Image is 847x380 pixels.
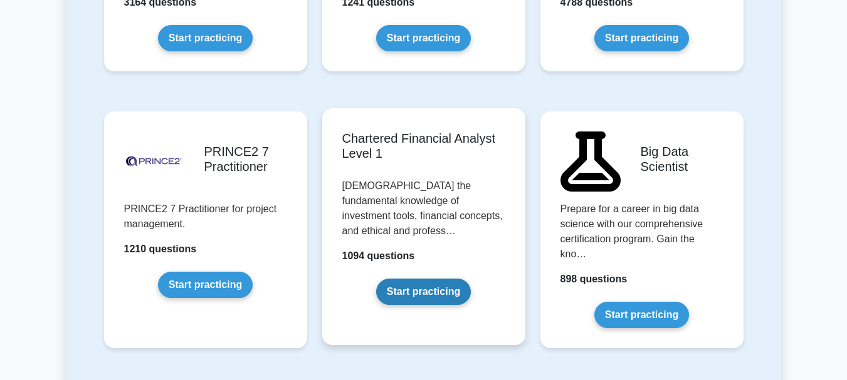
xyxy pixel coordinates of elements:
a: Start practicing [594,25,689,51]
a: Start practicing [158,272,253,298]
a: Start practicing [594,302,689,328]
a: Start practicing [376,25,471,51]
a: Start practicing [158,25,253,51]
a: Start practicing [376,279,471,305]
